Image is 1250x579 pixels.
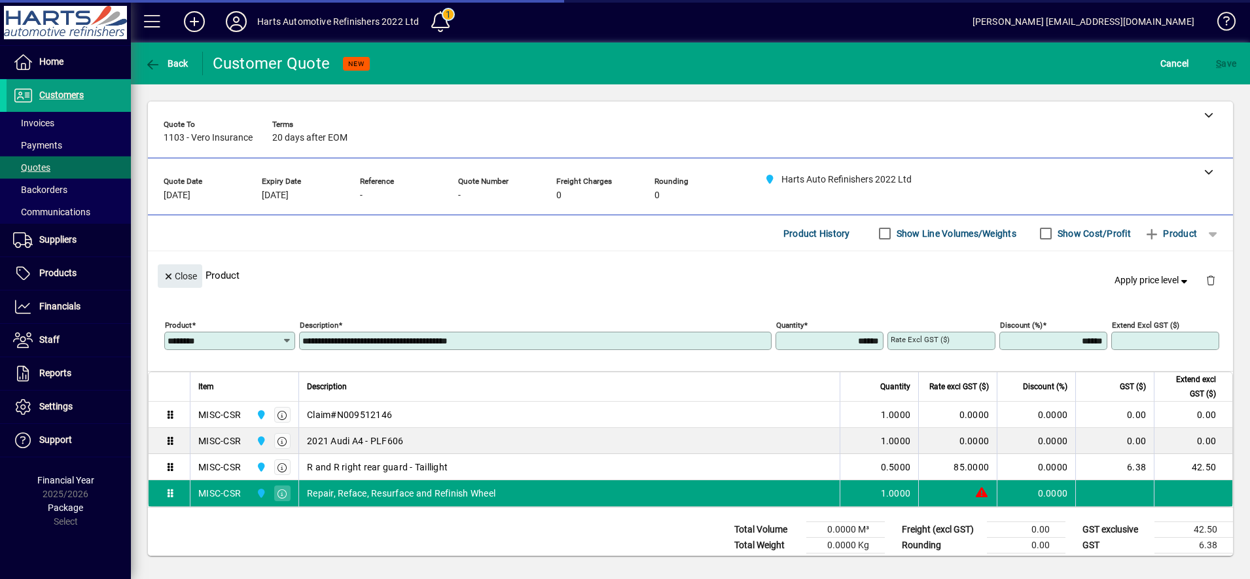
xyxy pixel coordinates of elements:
[48,502,83,513] span: Package
[307,434,403,447] span: 2021 Audi A4 - PLF606
[300,321,338,330] mat-label: Description
[1207,3,1234,45] a: Knowledge Base
[307,461,448,474] span: R and R right rear guard - Taillight
[39,368,71,378] span: Reports
[997,480,1075,506] td: 0.0000
[39,234,77,245] span: Suppliers
[165,321,192,330] mat-label: Product
[307,408,392,421] span: Claim#N009512146
[894,227,1016,240] label: Show Line Volumes/Weights
[7,424,131,457] a: Support
[253,486,268,500] span: Harts Auto Refinishers 2022 Ltd
[7,224,131,256] a: Suppliers
[307,487,495,500] span: Repair, Reface, Resurface and Refinish Wheel
[253,460,268,474] span: Harts Auto Refinishers 2022 Ltd
[360,190,363,201] span: -
[141,52,192,75] button: Back
[806,522,885,538] td: 0.0000 M³
[1154,402,1232,428] td: 0.00
[1160,53,1189,74] span: Cancel
[1075,454,1154,480] td: 6.38
[198,461,241,474] div: MISC-CSR
[7,290,131,323] a: Financials
[145,58,188,69] span: Back
[927,434,989,447] div: 0.0000
[973,11,1194,32] div: [PERSON_NAME] [EMAIL_ADDRESS][DOMAIN_NAME]
[164,190,190,201] span: [DATE]
[39,334,60,345] span: Staff
[173,10,215,33] button: Add
[7,391,131,423] a: Settings
[881,461,911,474] span: 0.5000
[1154,428,1232,454] td: 0.00
[728,522,806,538] td: Total Volume
[1195,264,1226,296] button: Delete
[1162,372,1216,401] span: Extend excl GST ($)
[556,190,562,201] span: 0
[881,487,911,500] span: 1.0000
[253,434,268,448] span: Harts Auto Refinishers 2022 Ltd
[7,156,131,179] a: Quotes
[929,379,989,394] span: Rate excl GST ($)
[776,321,804,330] mat-label: Quantity
[728,538,806,553] td: Total Weight
[13,184,67,195] span: Backorders
[1154,522,1233,538] td: 42.50
[164,133,253,143] span: 1103 - Vero Insurance
[7,324,131,357] a: Staff
[154,270,205,281] app-page-header-button: Close
[881,408,911,421] span: 1.0000
[1157,52,1192,75] button: Cancel
[927,408,989,421] div: 0.0000
[198,434,241,447] div: MISC-CSR
[778,222,855,245] button: Product History
[13,162,50,173] span: Quotes
[1137,222,1204,245] button: Product
[927,461,989,474] div: 85.0000
[1120,379,1146,394] span: GST ($)
[1075,402,1154,428] td: 0.00
[1076,538,1154,553] td: GST
[1000,321,1043,330] mat-label: Discount (%)
[783,223,850,244] span: Product History
[253,408,268,422] span: Harts Auto Refinishers 2022 Ltd
[348,60,365,68] span: NEW
[881,434,911,447] span: 1.0000
[39,434,72,445] span: Support
[39,268,77,278] span: Products
[1076,553,1154,570] td: GST inclusive
[1216,58,1221,69] span: S
[131,52,203,75] app-page-header-button: Back
[1144,223,1197,244] span: Product
[987,538,1065,553] td: 0.00
[1154,553,1233,570] td: 48.88
[1154,538,1233,553] td: 6.38
[213,53,330,74] div: Customer Quote
[7,112,131,134] a: Invoices
[39,90,84,100] span: Customers
[654,190,660,201] span: 0
[987,522,1065,538] td: 0.00
[13,207,90,217] span: Communications
[895,538,987,553] td: Rounding
[7,257,131,290] a: Products
[1115,273,1190,287] span: Apply price level
[880,379,910,394] span: Quantity
[997,402,1075,428] td: 0.0000
[13,140,62,150] span: Payments
[1154,454,1232,480] td: 42.50
[198,487,241,500] div: MISC-CSR
[198,408,241,421] div: MISC-CSR
[1195,274,1226,286] app-page-header-button: Delete
[458,190,461,201] span: -
[1023,379,1067,394] span: Discount (%)
[163,266,197,287] span: Close
[158,264,202,288] button: Close
[997,428,1075,454] td: 0.0000
[1216,53,1236,74] span: ave
[39,56,63,67] span: Home
[997,454,1075,480] td: 0.0000
[7,201,131,223] a: Communications
[1075,428,1154,454] td: 0.00
[13,118,54,128] span: Invoices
